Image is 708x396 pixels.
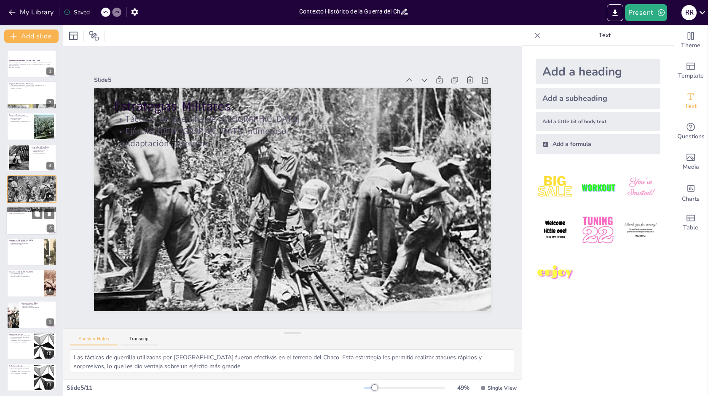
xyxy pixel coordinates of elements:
div: Add ready made slides [674,56,708,86]
div: 11 [7,364,56,391]
div: Add a subheading [536,88,660,109]
p: Reflexiones Finales [9,333,32,336]
div: Get real-time input from your audience [674,116,708,147]
p: Impacto en [GEOGRAPHIC_DATA] [9,239,42,242]
span: Charts [682,194,700,204]
button: Duplicate Slide [32,209,42,219]
img: 4.jpeg [536,210,575,250]
div: 8 [7,269,56,297]
div: 9 [7,301,56,329]
p: Ejército [DEMOGRAPHIC_DATA] numeroso [9,180,54,182]
div: Add charts and graphs [674,177,708,207]
p: Alto costo en vidas humanas [9,213,54,214]
p: Enfrentamientos intensos [32,153,54,154]
p: Lecciones Aprendidas [21,302,54,304]
p: Replanteamiento de la política exterior [9,275,42,277]
div: Slide 5 [120,37,421,109]
div: Add images, graphics, shapes or video [674,147,708,177]
div: 9 [46,318,54,326]
p: Tácticas de guerrilla de [GEOGRAPHIC_DATA] [9,178,54,180]
p: Estrategias Militares [9,176,54,179]
p: Generated with [URL] [9,67,54,68]
button: Speaker Notes [70,336,118,345]
button: My Library [6,5,57,19]
img: 7.jpeg [536,253,575,293]
p: Desarrollo del Conflicto [32,146,54,148]
p: Factores Económicos [9,114,32,116]
p: Text [544,25,665,46]
img: 6.jpeg [621,210,660,250]
span: Questions [677,132,705,141]
div: 7 [7,238,56,266]
div: Add a table [674,207,708,238]
div: R r [681,5,697,20]
div: 2 [46,99,54,107]
p: Recursos naturales en [GEOGRAPHIC_DATA] [9,118,32,121]
div: 11 [44,381,54,389]
p: Ejército [DEMOGRAPHIC_DATA] numeroso [128,89,480,175]
div: 10 [44,350,54,358]
div: Add a little bit of body text [536,112,660,131]
img: 5.jpeg [578,210,617,250]
p: Reflexiones Finales [9,365,32,367]
div: Saved [64,8,90,16]
p: Adaptación al terreno [9,181,54,183]
span: Theme [681,41,700,50]
p: Secuelas sociales y económicas [9,211,54,213]
button: Transcript [121,336,158,345]
span: Template [678,71,704,81]
div: https://cdn.sendsteps.com/images/logo/sendsteps_logo_white.pnghttps://cdn.sendsteps.com/images/lo... [7,50,56,78]
button: R r [681,4,697,21]
button: Present [625,4,667,21]
p: Impacto en [GEOGRAPHIC_DATA] [9,270,42,273]
p: Gestión de recursos [21,305,54,307]
div: https://cdn.sendsteps.com/images/logo/sendsteps_logo_white.pnghttps://cdn.sendsteps.com/images/lo... [7,113,56,140]
div: Layout [67,29,80,43]
img: 2.jpeg [578,168,617,207]
div: 7 [46,256,54,264]
div: https://cdn.sendsteps.com/images/logo/sendsteps_logo_white.pnghttps://cdn.sendsteps.com/images/lo... [7,144,56,172]
strong: Contexto Histórico de la Guerra del Chaco [9,60,40,62]
div: https://cdn.sendsteps.com/images/logo/sendsteps_logo_white.pnghttps://cdn.sendsteps.com/images/lo... [6,206,57,235]
p: Condiciones difíciles en [GEOGRAPHIC_DATA] [32,149,54,152]
input: Insert title [299,5,400,18]
p: Competencia por el control económico [9,121,32,122]
p: Consecuencias de la Guerra [9,207,54,210]
p: Influencia en la política [9,244,42,246]
p: Inicio de la guerra en 1932 [32,148,54,150]
span: Single View [488,385,517,391]
p: Crisis políticas y sociales [9,272,42,274]
img: 3.jpeg [621,168,660,207]
img: 1.jpeg [536,168,575,207]
button: Add slide [4,30,59,43]
div: 5 [46,193,54,201]
div: https://cdn.sendsteps.com/images/logo/sendsteps_logo_white.pnghttps://cdn.sendsteps.com/images/lo... [7,175,56,203]
span: Media [683,162,699,172]
span: Text [685,102,697,111]
div: Slide 5 / 11 [67,384,364,392]
textarea: Las tácticas de guerrilla utilizadas por [GEOGRAPHIC_DATA] fueron efectivas en el terreno del Cha... [70,349,515,372]
p: Victoria paraguaya [9,210,54,211]
p: Esta presentación explora el contexto histórico de la Guerra del Chaco, antecedentes, sus causas,... [9,62,54,67]
div: https://cdn.sendsteps.com/images/logo/sendsteps_logo_white.pnghttps://cdn.sendsteps.com/images/lo... [7,81,56,109]
div: Add text boxes [674,86,708,116]
div: 49 % [453,384,473,392]
span: Table [683,223,698,232]
div: 10 [7,332,56,360]
p: Es fundamental estudiar la Guerra del Chaco para comprender las dinámicas políticas y sociales en... [9,335,32,342]
p: Cambios en el gobierno [9,274,42,276]
button: Delete Slide [44,209,54,219]
p: Es fundamental estudiar la Guerra del Chaco para comprender las dinámicas políticas y sociales en... [9,366,32,374]
span: Position [89,31,99,41]
p: Problemas económicos posteriores [9,242,42,244]
p: Crecimiento de tensiones en la década de 1920 [9,86,54,87]
div: Change the overall theme [674,25,708,56]
p: Tácticas de guerrilla de [GEOGRAPHIC_DATA] [131,77,483,164]
p: Orígenes de la Guerra del Chaco [9,82,54,85]
div: 3 [46,130,54,138]
div: 8 [46,287,54,295]
p: Adaptación al terreno [126,101,477,188]
p: Estrategias Militares [133,62,486,154]
p: Disputas territoriales entre [GEOGRAPHIC_DATA] y [GEOGRAPHIC_DATA] [9,84,54,86]
div: Add a formula [536,134,660,154]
